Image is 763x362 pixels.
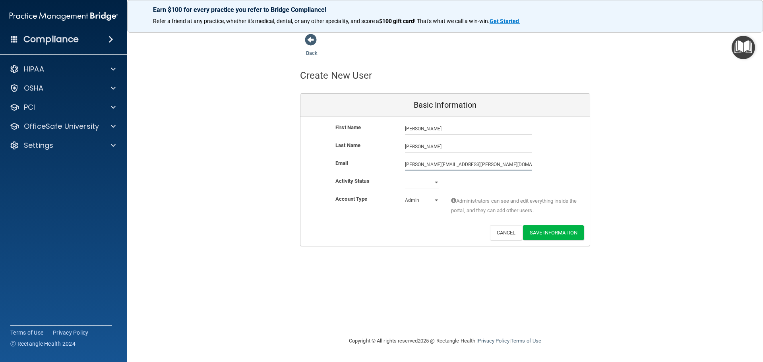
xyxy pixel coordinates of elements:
a: Back [306,41,318,56]
strong: Get Started [490,18,519,24]
p: OfficeSafe University [24,122,99,131]
b: Email [335,160,348,166]
a: Privacy Policy [53,329,89,337]
a: Terms of Use [511,338,541,344]
p: OSHA [24,83,44,93]
a: PCI [10,103,116,112]
button: Open Resource Center [732,36,755,59]
a: OSHA [10,83,116,93]
a: Settings [10,141,116,150]
p: Earn $100 for every practice you refer to Bridge Compliance! [153,6,737,14]
button: Save Information [523,225,584,240]
h4: Compliance [23,34,79,45]
span: ! That's what we call a win-win. [414,18,490,24]
p: Settings [24,141,53,150]
a: OfficeSafe University [10,122,116,131]
span: Administrators can see and edit everything inside the portal, and they can add other users. [451,196,578,215]
div: Basic Information [300,94,590,117]
h4: Create New User [300,70,372,81]
span: Refer a friend at any practice, whether it's medical, dental, or any other speciality, and score a [153,18,379,24]
a: Terms of Use [10,329,43,337]
span: Ⓒ Rectangle Health 2024 [10,340,76,348]
b: First Name [335,124,361,130]
b: Account Type [335,196,367,202]
img: PMB logo [10,8,118,24]
b: Activity Status [335,178,370,184]
b: Last Name [335,142,360,148]
div: Copyright © All rights reserved 2025 @ Rectangle Health | | [300,328,590,354]
p: PCI [24,103,35,112]
button: Cancel [490,225,522,240]
strong: $100 gift card [379,18,414,24]
a: HIPAA [10,64,116,74]
p: HIPAA [24,64,44,74]
a: Privacy Policy [478,338,509,344]
a: Get Started [490,18,520,24]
